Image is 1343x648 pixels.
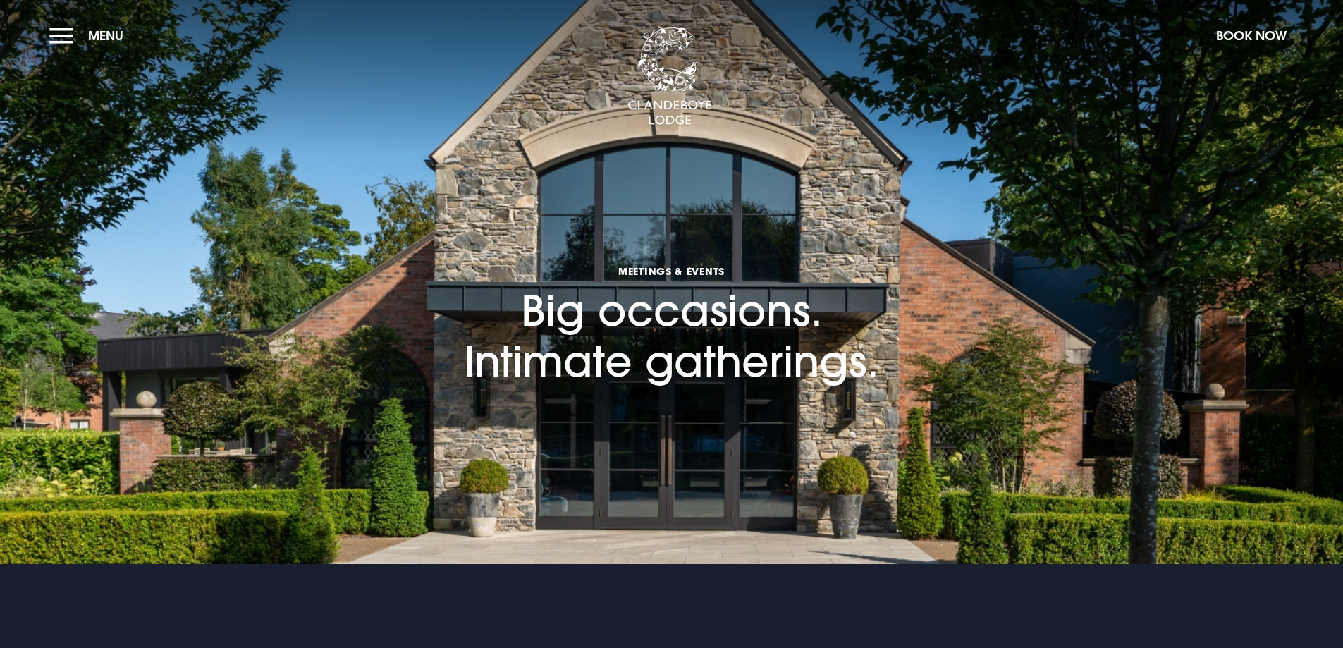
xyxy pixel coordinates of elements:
[464,264,879,278] span: Meetings & Events
[49,20,130,51] button: Menu
[627,27,712,126] img: Clandeboye Lodge
[464,185,879,386] h1: Big occasions. Intimate gatherings.
[1209,20,1294,51] button: Book Now
[88,27,123,44] span: Menu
